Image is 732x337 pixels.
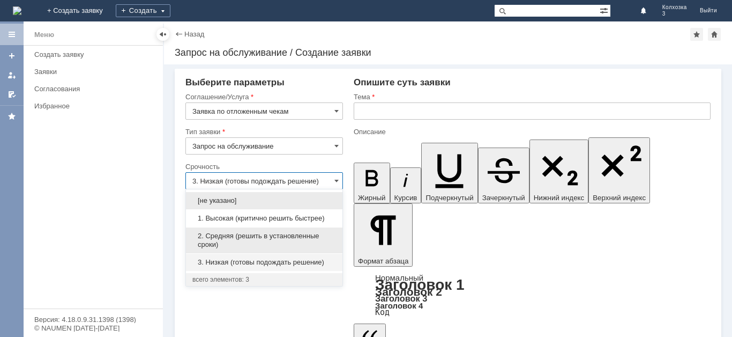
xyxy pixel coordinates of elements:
[390,167,422,203] button: Курсив
[425,194,473,202] span: Подчеркнутый
[354,77,451,87] span: Опишите суть заявки
[375,294,427,303] a: Заголовок 3
[34,50,156,58] div: Создать заявку
[375,273,423,282] a: Нормальный
[30,80,161,97] a: Согласования
[421,143,477,203] button: Подчеркнутый
[192,196,336,205] span: [не указано]
[600,5,610,15] span: Расширенный поиск
[593,194,646,202] span: Верхний индекс
[358,257,408,265] span: Формат абзаца
[708,28,721,41] div: Сделать домашней страницей
[478,148,529,203] button: Зачеркнутый
[482,194,525,202] span: Зачеркнутый
[184,30,204,38] a: Назад
[358,194,386,202] span: Жирный
[662,4,687,11] span: Колхозка
[192,214,336,223] span: 1. Высокая (критично решить быстрее)
[30,63,161,80] a: Заявки
[185,93,341,100] div: Соглашение/Услуга
[34,325,152,332] div: © NAUMEN [DATE]-[DATE]
[375,307,390,317] a: Код
[156,28,169,41] div: Скрыть меню
[529,140,589,203] button: Нижний индекс
[3,47,20,64] a: Создать заявку
[354,93,708,100] div: Тема
[13,6,21,15] img: logo
[116,4,170,17] div: Создать
[662,11,687,17] span: 3
[192,275,336,284] div: всего элементов: 3
[588,137,650,203] button: Верхний индекс
[375,301,423,310] a: Заголовок 4
[354,163,390,203] button: Жирный
[192,232,336,249] span: 2. Средняя (решить в установленные сроки)
[354,203,413,267] button: Формат абзаца
[375,276,465,293] a: Заголовок 1
[690,28,703,41] div: Добавить в избранное
[534,194,585,202] span: Нижний индекс
[185,128,341,135] div: Тип заявки
[175,47,721,58] div: Запрос на обслуживание / Создание заявки
[185,163,341,170] div: Срочность
[30,46,161,63] a: Создать заявку
[185,77,285,87] span: Выберите параметры
[192,258,336,267] span: 3. Низкая (готовы подождать решение)
[34,316,152,323] div: Версия: 4.18.0.9.31.1398 (1398)
[34,102,145,110] div: Избранное
[354,128,708,135] div: Описание
[354,274,711,316] div: Формат абзаца
[3,67,20,84] a: Мои заявки
[34,28,54,41] div: Меню
[394,194,417,202] span: Курсив
[34,68,156,76] div: Заявки
[13,6,21,15] a: Перейти на домашнюю страницу
[3,86,20,103] a: Мои согласования
[375,285,442,298] a: Заголовок 2
[34,85,156,93] div: Согласования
